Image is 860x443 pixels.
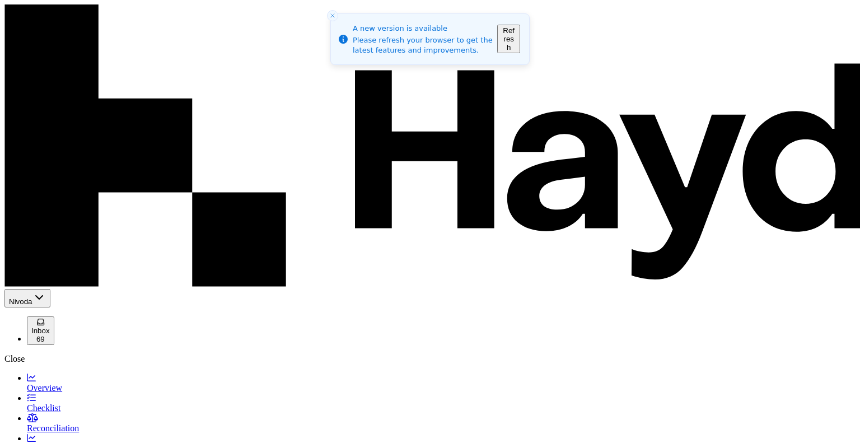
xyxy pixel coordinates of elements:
[27,383,62,393] span: Overview
[31,335,50,343] div: 69
[27,393,856,413] a: Checklist
[4,289,50,307] button: Nivoda
[497,25,520,53] button: Refresh
[27,423,79,433] span: Reconciliation
[327,10,338,21] button: Close toast
[27,413,856,433] a: Reconciliation
[353,35,494,55] div: Please refresh your browser to get the latest features and improvements.
[27,403,60,413] span: Checklist
[4,354,856,364] div: Close
[9,297,32,306] span: Nivoda
[31,327,50,335] span: Inbox
[27,316,54,345] button: Inbox69
[27,373,856,393] a: Overview
[353,23,494,34] div: A new version is available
